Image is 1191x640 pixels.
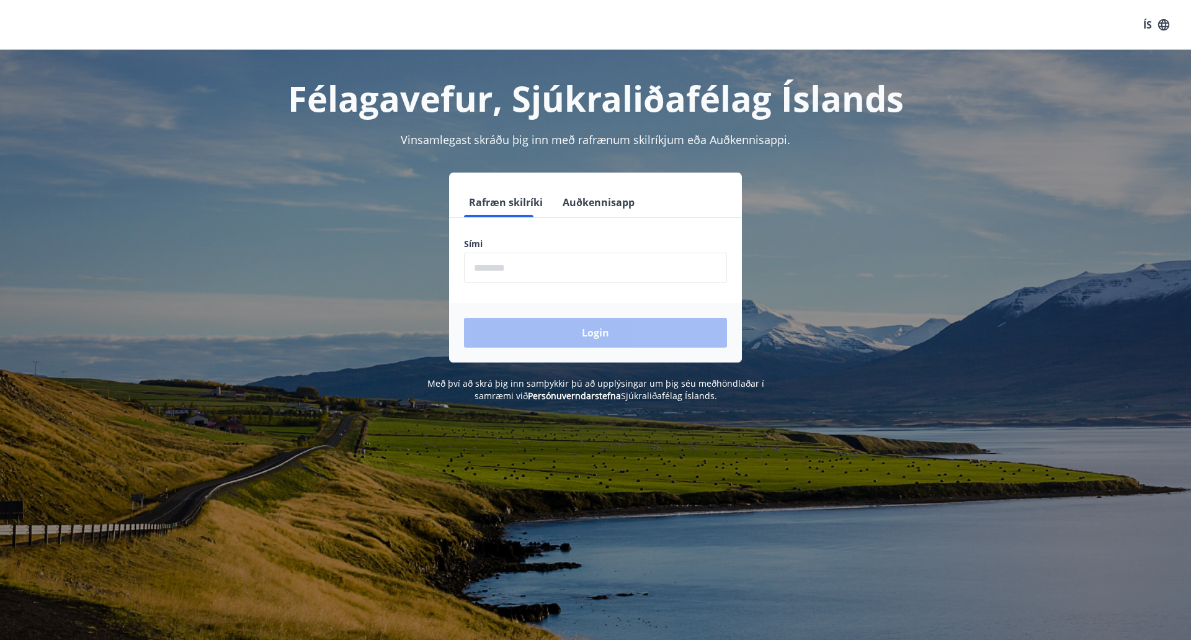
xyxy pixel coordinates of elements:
[401,132,790,147] span: Vinsamlegast skráðu þig inn með rafrænum skilríkjum eða Auðkennisappi.
[464,187,548,217] button: Rafræn skilríki
[1136,14,1176,36] button: ÍS
[558,187,640,217] button: Auðkennisapp
[528,390,621,402] a: Persónuverndarstefna
[164,74,1027,122] h1: Félagavefur, Sjúkraliðafélag Íslands
[427,377,764,402] span: Með því að skrá þig inn samþykkir þú að upplýsingar um þig séu meðhöndlaðar í samræmi við Sjúkral...
[464,238,727,250] label: Sími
